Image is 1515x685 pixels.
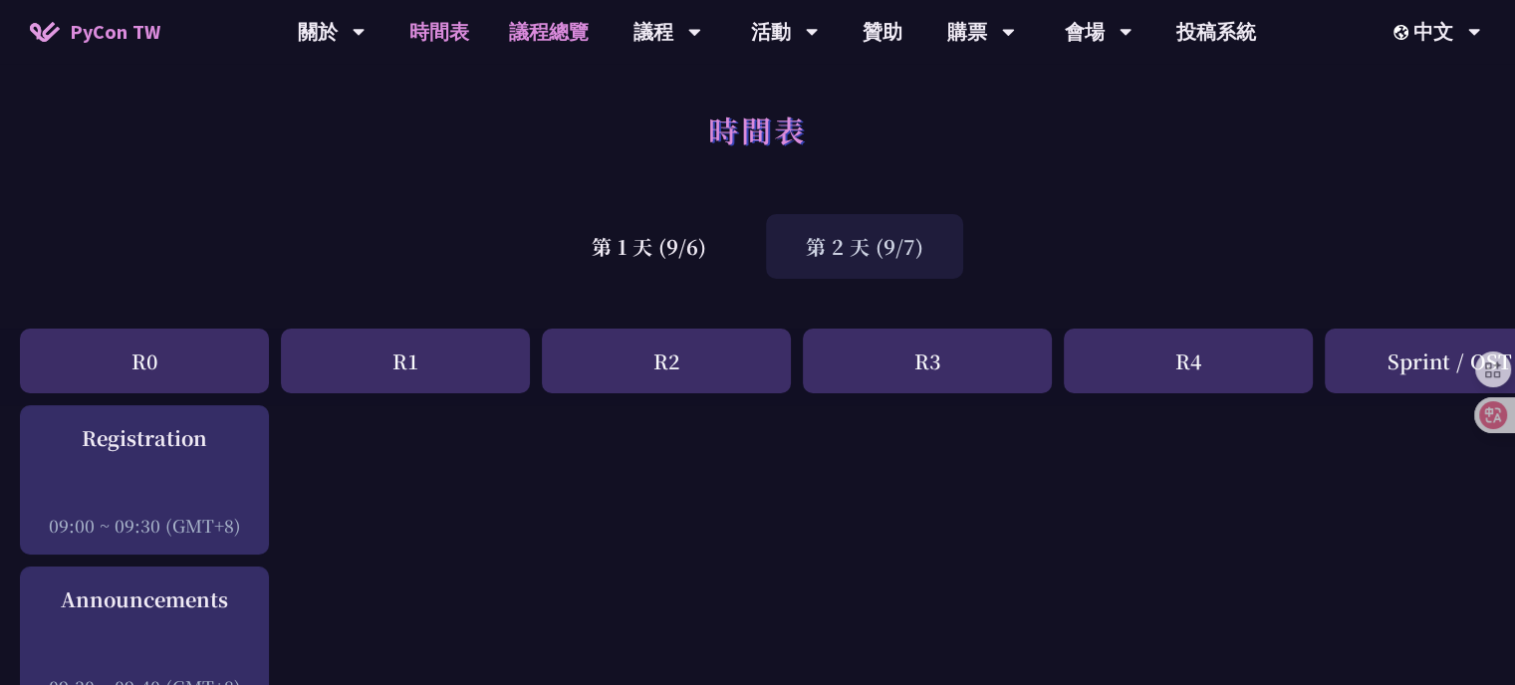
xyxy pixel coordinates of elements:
div: R2 [542,329,791,393]
div: R4 [1064,329,1313,393]
img: Home icon of PyCon TW 2025 [30,22,60,42]
div: Announcements [30,584,259,614]
div: 第 1 天 (9/6) [552,214,746,279]
div: R1 [281,329,530,393]
span: PyCon TW [70,17,160,47]
h1: 時間表 [708,100,807,159]
div: R0 [20,329,269,393]
div: Registration [30,423,259,453]
div: R3 [803,329,1052,393]
div: 第 2 天 (9/7) [766,214,963,279]
a: PyCon TW [10,7,180,57]
img: Locale Icon [1393,25,1413,40]
div: 09:00 ~ 09:30 (GMT+8) [30,513,259,538]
